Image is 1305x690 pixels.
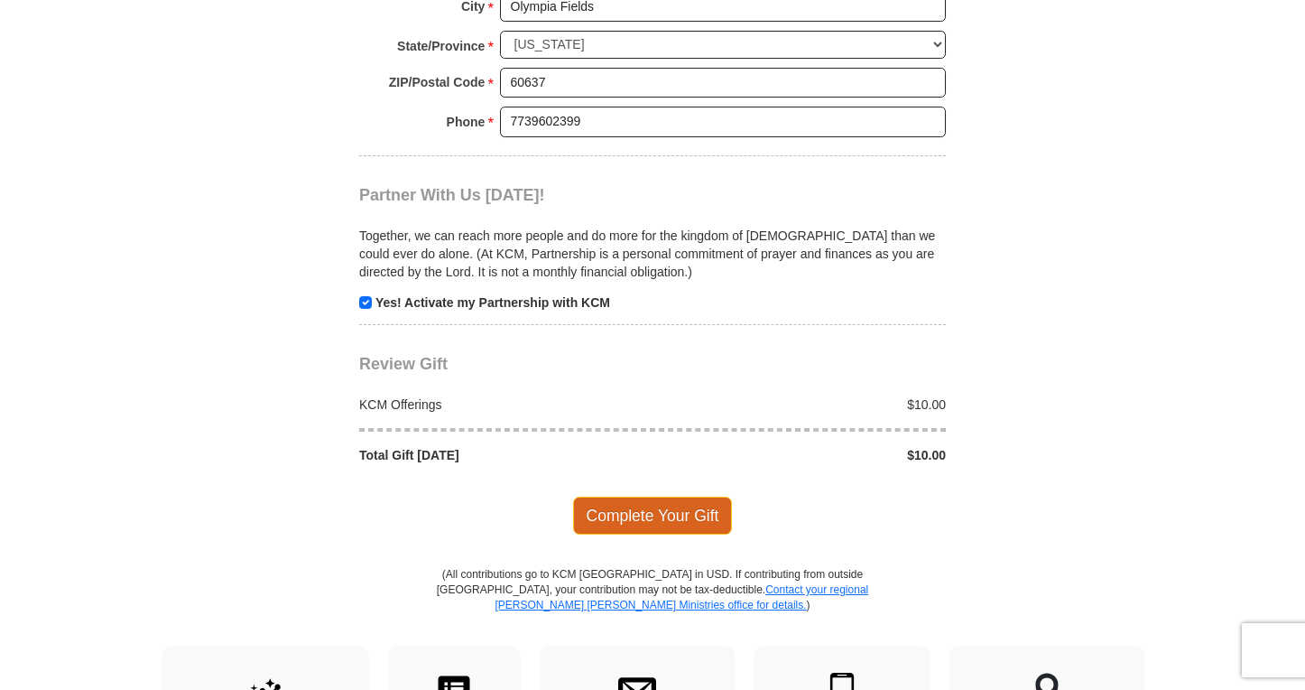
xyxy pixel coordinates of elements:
strong: Phone [447,109,486,135]
span: Review Gift [359,355,448,373]
span: Complete Your Gift [573,497,733,535]
p: Together, we can reach more people and do more for the kingdom of [DEMOGRAPHIC_DATA] than we coul... [359,227,946,281]
div: Total Gift [DATE] [350,446,653,464]
p: (All contributions go to KCM [GEOGRAPHIC_DATA] in USD. If contributing from outside [GEOGRAPHIC_D... [436,567,869,646]
div: $10.00 [652,396,956,414]
strong: ZIP/Postal Code [389,70,486,95]
strong: State/Province [397,33,485,59]
div: KCM Offerings [350,396,653,414]
span: Partner With Us [DATE]! [359,186,545,204]
strong: Yes! Activate my Partnership with KCM [375,295,610,310]
div: $10.00 [652,446,956,464]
